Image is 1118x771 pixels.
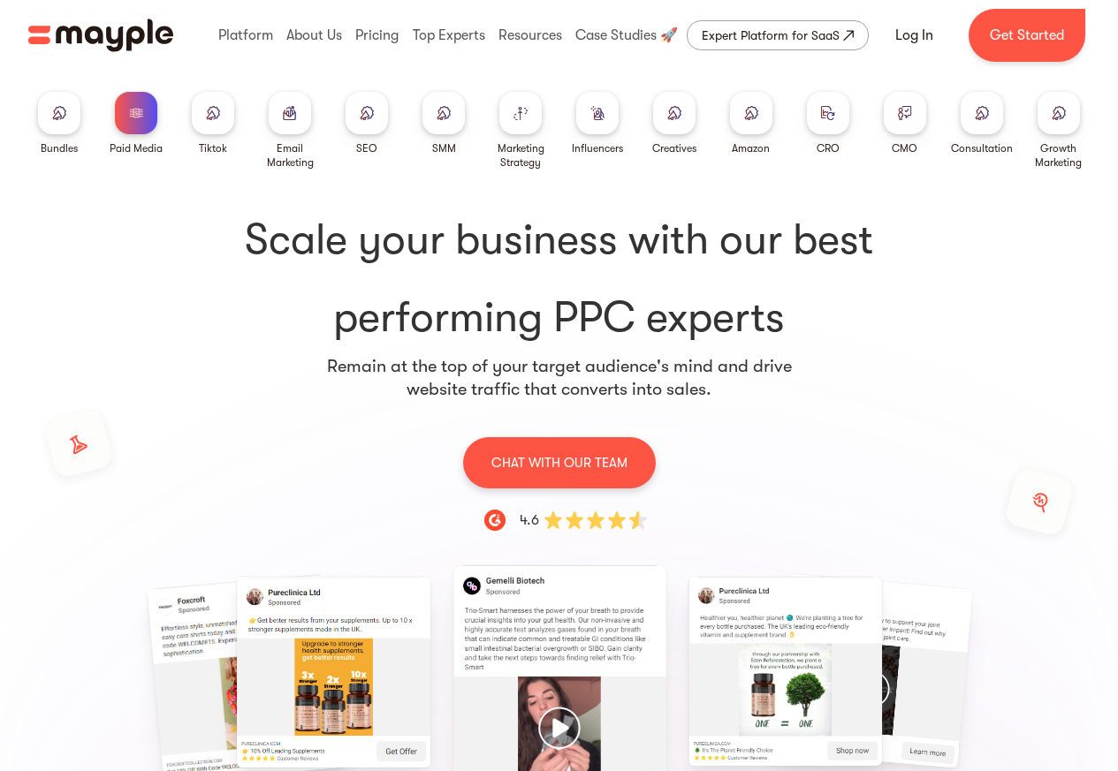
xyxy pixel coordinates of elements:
div: Platform [214,7,278,64]
a: Consultation [951,92,1013,155]
a: Creatives [652,92,696,155]
div: 4.6 [520,510,539,531]
p: Remain at the top of your target audience's mind and drive website traffic that converts into sales. [326,355,793,401]
a: home [28,19,173,52]
a: CRO [807,92,849,155]
div: Tiktok [199,141,227,155]
a: Bundles [38,92,80,155]
span: Scale your business with our best [49,212,1069,268]
a: Marketing Strategy [490,92,552,170]
a: CMO [884,92,926,155]
div: Influencers [572,141,623,155]
div: Pricing [351,7,403,64]
div: About Us [282,7,346,64]
div: CRO [817,141,840,155]
div: Consultation [951,141,1013,155]
div: Email Marketing [259,141,322,170]
a: Amazon [730,92,772,155]
a: SEO [346,92,388,155]
div: Amazon [732,141,770,155]
a: CHAT WITH OUR TEAM [463,436,656,488]
div: Creatives [652,141,696,155]
div: Resources [494,7,567,64]
a: Growth Marketing [1027,92,1090,170]
a: Log In [874,14,954,57]
a: Tiktok [192,92,234,155]
div: SMM [432,141,456,155]
a: SMM [422,92,465,155]
div: Marketing Strategy [490,141,552,170]
div: 3 / 15 [919,581,1103,760]
a: Paid Media [110,92,163,155]
p: CHAT WITH OUR TEAM [491,451,627,474]
div: 2 / 15 [693,581,877,761]
div: 15 / 15 [241,581,425,763]
a: Expert Platform for SaaS [687,20,869,50]
div: Paid Media [110,141,163,155]
div: Bundles [41,141,78,155]
h1: performing PPC experts [49,212,1069,346]
a: Email Marketing [259,92,322,170]
div: Top Experts [408,7,490,64]
div: Expert Platform for SaaS [702,25,840,46]
div: SEO [356,141,377,155]
a: Get Started [969,9,1085,62]
div: CMO [892,141,917,155]
a: Influencers [572,92,623,155]
div: Growth Marketing [1027,141,1090,170]
img: Mayple logo [28,19,173,52]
